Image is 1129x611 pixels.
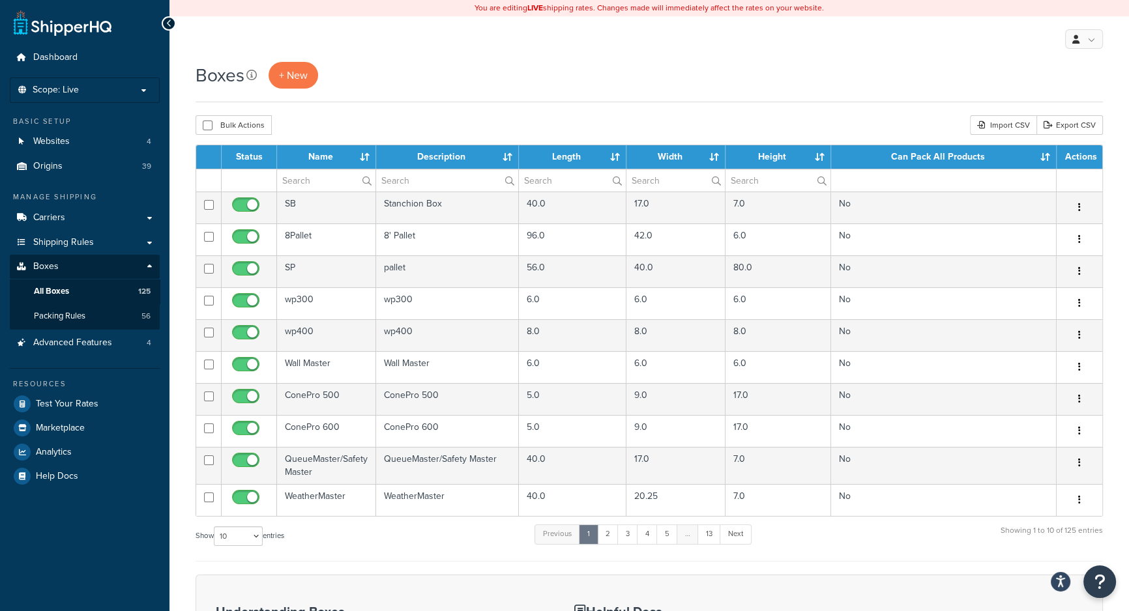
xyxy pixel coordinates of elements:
a: … [677,524,699,544]
td: 7.0 [726,447,831,484]
td: 17.0 [726,383,831,415]
td: ConePro 600 [277,415,376,447]
span: 4 [147,337,151,348]
li: Websites [10,130,160,154]
input: Search [519,169,626,192]
a: Marketplace [10,416,160,440]
a: Test Your Rates [10,392,160,416]
span: 125 [138,286,151,297]
td: 56.0 [519,255,626,287]
td: QueueMaster/Safety Master [277,447,376,484]
span: Scope: Live [33,85,79,96]
td: WeatherMaster [277,484,376,516]
a: 1 [579,524,598,544]
a: + New [269,62,318,89]
td: 17.0 [626,192,726,223]
a: 2 [597,524,619,544]
td: 6.0 [519,351,626,383]
td: 40.0 [519,484,626,516]
td: SP [277,255,376,287]
th: Status [222,145,277,169]
a: Export CSV [1036,115,1103,135]
th: Description : activate to sort column ascending [376,145,519,169]
td: Wall Master [277,351,376,383]
td: 8' Pallet [376,223,519,255]
span: Help Docs [36,471,78,482]
td: 6.0 [726,351,831,383]
th: Width : activate to sort column ascending [626,145,726,169]
span: Analytics [36,447,72,458]
li: Origins [10,154,160,178]
a: ShipperHQ Home [14,10,111,36]
td: 6.0 [726,223,831,255]
div: Import CSV [970,115,1036,135]
span: Origins [33,161,63,172]
span: Marketplace [36,423,85,434]
td: wp400 [277,319,376,351]
td: No [831,287,1057,319]
td: 6.0 [626,287,726,319]
td: wp300 [277,287,376,319]
a: 13 [697,524,721,544]
a: Next [720,524,752,544]
td: 17.0 [726,415,831,447]
span: Dashboard [33,52,78,63]
div: Basic Setup [10,116,160,127]
span: Advanced Features [33,337,112,348]
td: SB [277,192,376,223]
td: No [831,223,1057,255]
td: 6.0 [726,287,831,319]
td: 96.0 [519,223,626,255]
div: Resources [10,378,160,390]
td: 8.0 [626,319,726,351]
a: Carriers [10,206,160,230]
td: QueueMaster/Safety Master [376,447,519,484]
td: WeatherMaster [376,484,519,516]
a: Boxes [10,255,160,279]
a: Websites 4 [10,130,160,154]
span: Shipping Rules [33,237,94,248]
td: Wall Master [376,351,519,383]
label: Show entries [196,526,284,546]
th: Actions [1057,145,1102,169]
span: 39 [142,161,151,172]
li: All Boxes [10,279,160,304]
td: 80.0 [726,255,831,287]
th: Can Pack All Products : activate to sort column ascending [831,145,1057,169]
a: All Boxes 125 [10,279,160,304]
td: No [831,351,1057,383]
li: Packing Rules [10,304,160,328]
li: Advanced Features [10,331,160,355]
a: 5 [656,524,678,544]
select: Showentries [214,526,263,546]
a: Analytics [10,440,160,464]
th: Length : activate to sort column ascending [519,145,626,169]
td: 8.0 [519,319,626,351]
td: pallet [376,255,519,287]
td: No [831,415,1057,447]
td: Stanchion Box [376,192,519,223]
a: Dashboard [10,46,160,70]
td: ConePro 500 [376,383,519,415]
td: 17.0 [626,447,726,484]
td: wp400 [376,319,519,351]
div: Manage Shipping [10,192,160,203]
td: wp300 [376,287,519,319]
td: 42.0 [626,223,726,255]
button: Bulk Actions [196,115,272,135]
td: No [831,319,1057,351]
a: Shipping Rules [10,231,160,255]
span: 56 [141,311,151,322]
td: 9.0 [626,383,726,415]
a: Previous [535,524,580,544]
a: 3 [617,524,638,544]
input: Search [626,169,725,192]
a: Origins 39 [10,154,160,178]
span: Packing Rules [34,311,85,322]
li: Help Docs [10,464,160,488]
